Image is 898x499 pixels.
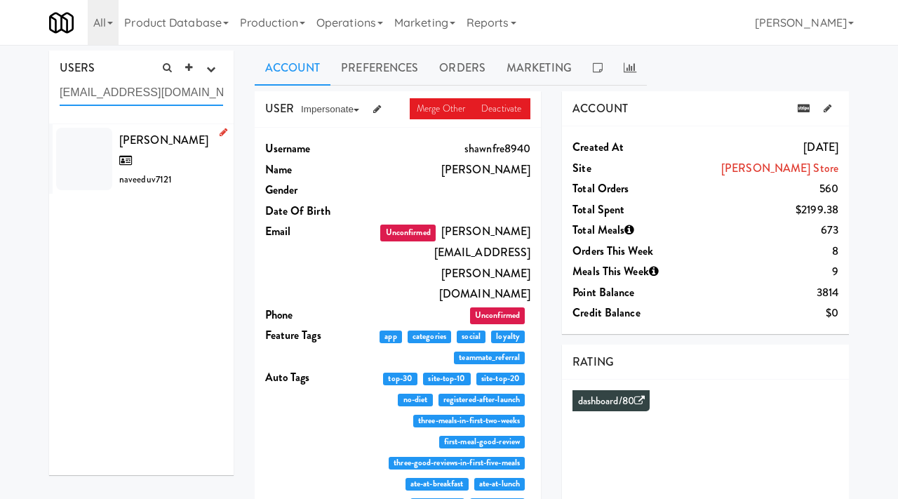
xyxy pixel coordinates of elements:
span: categories [408,331,451,343]
dt: Point Balance [572,282,679,303]
dd: 8 [679,241,838,262]
dt: Feature Tags [265,325,372,346]
dd: 9 [679,261,838,282]
a: dashboard/80 [578,394,645,408]
dt: Total Spent [572,199,679,220]
span: registered-after-launch [438,394,525,406]
dt: Orders This Week [572,241,679,262]
span: RATING [572,354,614,370]
dt: Credit Balance [572,302,679,324]
span: ate-at-lunch [474,478,525,491]
a: Marketing [496,51,582,86]
span: social [457,331,485,343]
dd: 673 [679,220,838,241]
dd: $0 [679,302,838,324]
dt: Auto Tags [265,367,372,388]
dt: Meals This Week [572,261,679,282]
span: USERS [60,60,95,76]
span: Unconfirmed [470,307,525,324]
button: Impersonate [294,99,366,120]
span: [PERSON_NAME] [119,132,208,169]
a: Account [255,51,331,86]
dt: Site [572,158,679,179]
span: Unconfirmed [380,225,435,241]
li: [PERSON_NAME]naveeduv7121 [49,124,234,194]
a: Preferences [330,51,429,86]
span: site-top-10 [423,373,470,385]
span: teammate_referral [454,352,525,364]
span: ate-at-breakfast [406,478,469,491]
dd: [PERSON_NAME] [371,159,530,180]
dt: Total Meals [572,220,679,241]
span: site-top-20 [476,373,525,385]
dt: Username [265,138,372,159]
dt: Date Of Birth [265,201,372,222]
span: top-30 [383,373,417,385]
input: Search user [60,80,223,106]
span: naveeduv7121 [119,173,172,186]
span: no-diet [398,394,432,406]
span: USER [265,100,294,117]
dd: [PERSON_NAME][EMAIL_ADDRESS][PERSON_NAME][DOMAIN_NAME] [371,221,530,304]
a: Orders [429,51,496,86]
span: app [380,331,402,343]
dt: Name [265,159,372,180]
dt: Total Orders [572,178,679,199]
span: ACCOUNT [572,100,628,117]
a: Merge Other [410,98,474,119]
span: three-meals-in-first-two-weeks [413,415,525,427]
dd: $2199.38 [679,199,838,220]
dd: [DATE] [679,137,838,158]
dd: 3814 [679,282,838,303]
span: first-meal-good-review [439,436,525,448]
a: [PERSON_NAME] Store [721,160,838,176]
dt: Gender [265,180,372,201]
a: Deactivate [474,98,530,119]
dt: Email [265,221,372,242]
dd: 560 [679,178,838,199]
span: three-good-reviews-in-first-five-meals [389,457,525,470]
dt: Created at [572,137,679,158]
span: loyalty [491,331,525,343]
dt: Phone [265,305,372,326]
img: Micromart [49,11,74,35]
dd: shawnfre8940 [371,138,530,159]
